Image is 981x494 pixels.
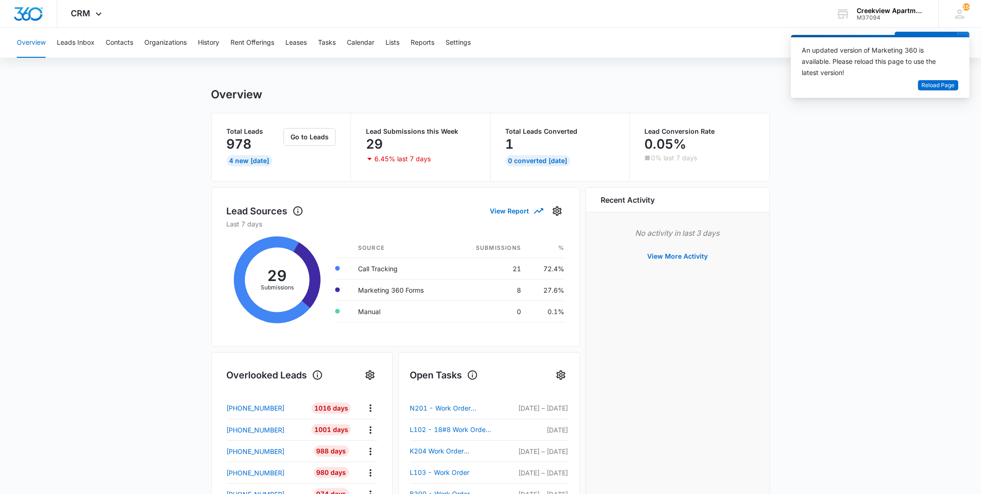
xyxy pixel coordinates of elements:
[230,28,274,58] button: Rent Offerings
[918,80,959,91] button: Reload Page
[410,467,492,478] a: L103 - Work Order
[895,32,958,54] button: Add Contact
[351,258,453,279] td: Call Tracking
[285,28,307,58] button: Leases
[227,425,305,435] a: [PHONE_NUMBER]
[351,301,453,322] td: Manual
[519,468,568,478] p: [DATE] – [DATE]
[554,368,568,383] button: Settings
[386,28,399,58] button: Lists
[314,446,349,457] div: 988 Days
[453,301,528,322] td: 0
[528,258,564,279] td: 72.4%
[506,137,514,151] p: 1
[227,204,304,218] h1: Lead Sources
[410,368,478,382] h1: Open Tasks
[17,28,46,58] button: Overview
[857,7,925,14] div: account name
[963,3,970,11] span: 156
[227,403,285,413] p: [PHONE_NUMBER]
[71,8,91,18] span: CRM
[601,194,655,206] h6: Recent Activity
[227,403,305,413] a: [PHONE_NUMBER]
[311,403,351,414] div: 1016 Days
[227,368,323,382] h1: Overlooked Leads
[363,423,378,437] button: Actions
[411,28,434,58] button: Reports
[227,128,282,135] p: Total Leads
[519,446,568,456] p: [DATE] – [DATE]
[227,219,565,229] p: Last 7 days
[963,3,970,11] div: notifications count
[363,466,378,480] button: Actions
[651,155,697,161] p: 0% last 7 days
[857,14,925,21] div: account id
[198,28,219,58] button: History
[550,204,565,219] button: Settings
[446,28,471,58] button: Settings
[490,203,542,219] button: View Report
[351,238,453,258] th: Source
[453,258,528,279] td: 21
[363,444,378,459] button: Actions
[528,238,564,258] th: %
[506,128,615,135] p: Total Leads Converted
[528,279,564,301] td: 27.6%
[57,28,95,58] button: Leads Inbox
[211,88,263,102] h1: Overview
[144,28,187,58] button: Organizations
[645,137,687,151] p: 0.05%
[227,425,285,435] p: [PHONE_NUMBER]
[922,81,955,90] span: Reload Page
[227,446,305,456] a: [PHONE_NUMBER]
[374,156,431,162] p: 6.45% last 7 days
[453,238,528,258] th: Submissions
[318,28,336,58] button: Tasks
[227,446,285,456] p: [PHONE_NUMBER]
[366,137,383,151] p: 29
[519,403,568,413] p: [DATE] – [DATE]
[601,227,755,239] p: No activity in last 3 days
[645,128,755,135] p: Lead Conversion Rate
[506,155,570,166] div: 0 Converted [DATE]
[347,28,374,58] button: Calendar
[284,128,336,146] button: Go to Leads
[528,301,564,322] td: 0.1%
[410,446,492,457] a: K204 Work Order *PENDING
[802,45,947,78] div: An updated version of Marketing 360 is available. Please reload this page to use the latest version!
[314,467,349,478] div: 980 Days
[351,279,453,301] td: Marketing 360 Forms
[638,245,717,268] button: View More Activity
[410,424,492,435] a: L102 - 18#8 Work Order *pending*
[519,425,568,435] p: [DATE]
[366,128,475,135] p: Lead Submissions this Week
[227,468,285,478] p: [PHONE_NUMBER]
[410,403,492,414] a: N201 - Work Order *PENDING
[453,279,528,301] td: 8
[363,401,378,415] button: Actions
[227,137,252,151] p: 978
[106,28,133,58] button: Contacts
[227,155,272,166] div: 4 New [DATE]
[311,424,351,435] div: 1001 Days
[227,468,305,478] a: [PHONE_NUMBER]
[363,368,378,383] button: Settings
[284,133,336,141] a: Go to Leads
